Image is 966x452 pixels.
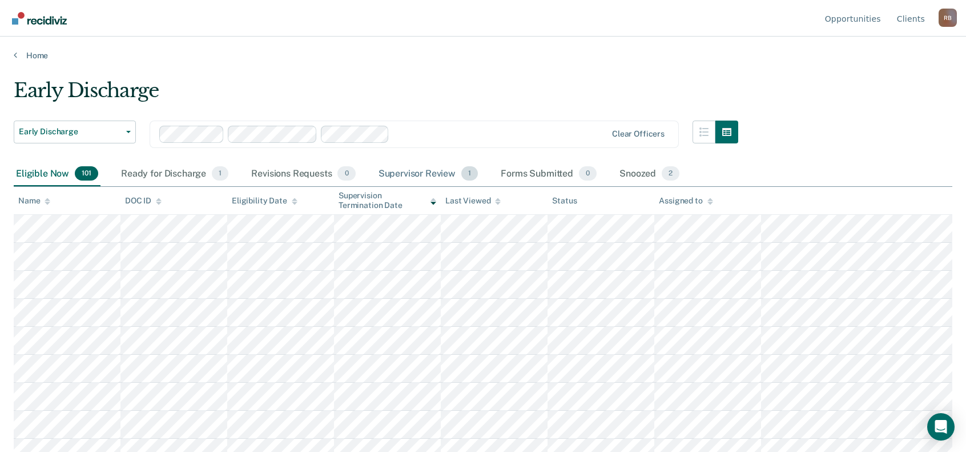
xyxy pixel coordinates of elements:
[939,9,957,27] div: R B
[75,166,98,181] span: 101
[232,196,297,206] div: Eligibility Date
[662,166,679,181] span: 2
[339,191,436,210] div: Supervision Termination Date
[119,162,231,187] div: Ready for Discharge1
[249,162,357,187] div: Revisions Requests0
[19,127,122,137] span: Early Discharge
[461,166,478,181] span: 1
[376,162,481,187] div: Supervisor Review1
[939,9,957,27] button: Profile dropdown button
[552,196,577,206] div: Status
[12,12,67,25] img: Recidiviz
[212,166,228,181] span: 1
[659,196,713,206] div: Assigned to
[617,162,682,187] div: Snoozed2
[579,166,597,181] span: 0
[927,413,955,441] div: Open Intercom Messenger
[14,79,738,111] div: Early Discharge
[14,121,136,143] button: Early Discharge
[612,129,665,139] div: Clear officers
[337,166,355,181] span: 0
[14,162,100,187] div: Eligible Now101
[445,196,501,206] div: Last Viewed
[18,196,50,206] div: Name
[14,50,952,61] a: Home
[498,162,599,187] div: Forms Submitted0
[125,196,162,206] div: DOC ID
